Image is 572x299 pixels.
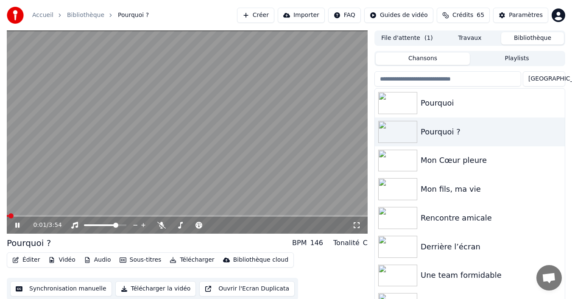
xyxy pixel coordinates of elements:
[493,8,548,23] button: Paramètres
[452,11,473,20] span: Crédits
[233,256,288,264] div: Bibliothèque cloud
[10,281,112,296] button: Synchronisation manuelle
[376,32,438,45] button: File d'attente
[421,269,561,281] div: Une team formidable
[509,11,543,20] div: Paramètres
[470,53,564,65] button: Playlists
[115,281,196,296] button: Télécharger la vidéo
[118,11,149,20] span: Pourquoi ?
[33,221,53,229] div: /
[421,212,561,224] div: Rencontre amicale
[328,8,361,23] button: FAQ
[199,281,295,296] button: Ouvrir l'Ecran Duplicata
[310,238,323,248] div: 146
[501,32,564,45] button: Bibliothèque
[116,254,165,266] button: Sous-titres
[9,254,43,266] button: Éditer
[421,241,561,253] div: Derrière l’écran
[237,8,274,23] button: Créer
[363,238,368,248] div: C
[33,221,46,229] span: 0:01
[67,11,104,20] a: Bibliothèque
[424,34,433,42] span: ( 1 )
[376,53,470,65] button: Chansons
[49,221,62,229] span: 3:54
[364,8,433,23] button: Guides de vidéo
[166,254,218,266] button: Télécharger
[81,254,114,266] button: Audio
[7,237,51,249] div: Pourquoi ?
[437,8,490,23] button: Crédits65
[438,32,501,45] button: Travaux
[421,183,561,195] div: Mon fils, ma vie
[32,11,53,20] a: Accueil
[421,97,561,109] div: Pourquoi
[536,265,562,291] div: Ouvrir le chat
[292,238,307,248] div: BPM
[421,154,561,166] div: Mon Cœur pleure
[7,7,24,24] img: youka
[421,126,561,138] div: Pourquoi ?
[477,11,484,20] span: 65
[45,254,78,266] button: Vidéo
[333,238,360,248] div: Tonalité
[32,11,149,20] nav: breadcrumb
[278,8,325,23] button: Importer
